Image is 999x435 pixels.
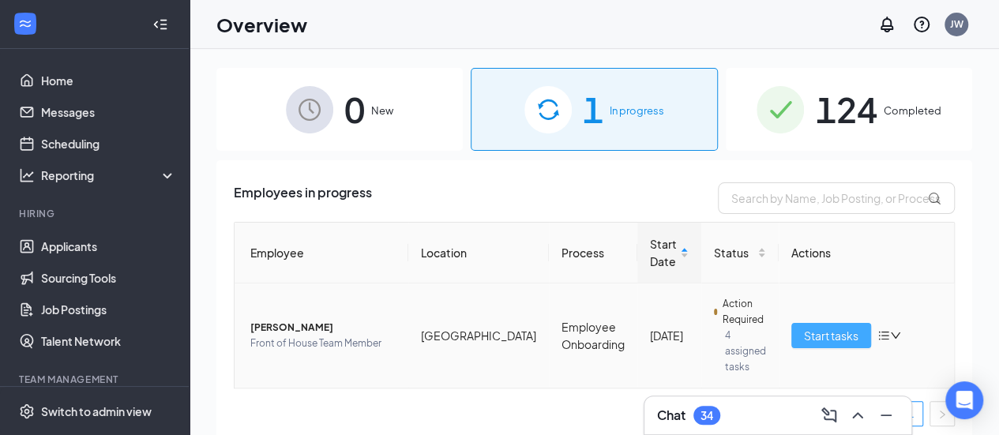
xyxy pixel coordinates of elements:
span: right [937,410,947,419]
span: [PERSON_NAME] [250,320,396,336]
td: [GEOGRAPHIC_DATA] [408,283,549,388]
span: 4 assigned tasks [725,328,766,375]
span: down [890,330,901,341]
div: Switch to admin view [41,403,152,419]
input: Search by Name, Job Posting, or Process [718,182,955,214]
span: 124 [815,82,877,137]
div: 34 [700,409,713,422]
svg: Notifications [877,15,896,34]
button: ComposeMessage [817,403,842,428]
td: Employee Onboarding [549,283,637,388]
th: Process [549,223,637,283]
a: Talent Network [41,325,176,357]
li: Next Page [930,401,955,426]
svg: Minimize [877,406,896,425]
svg: QuestionInfo [912,15,931,34]
span: Action Required [722,296,765,328]
a: Messages [41,96,176,128]
button: Minimize [873,403,899,428]
button: right [930,401,955,426]
h1: Overview [216,11,307,38]
svg: WorkstreamLogo [17,16,33,32]
svg: ComposeMessage [820,406,839,425]
span: Employees in progress [234,182,372,214]
span: 1 [583,82,603,137]
button: ChevronUp [845,403,870,428]
div: [DATE] [650,327,689,344]
span: New [371,103,393,118]
span: Completed [883,103,941,118]
a: Scheduling [41,128,176,159]
svg: Analysis [19,167,35,183]
span: bars [877,329,890,342]
th: Location [408,223,549,283]
div: JW [950,17,963,31]
div: Hiring [19,207,173,220]
a: Job Postings [41,294,176,325]
a: Applicants [41,231,176,262]
div: Open Intercom Messenger [945,381,983,419]
th: Actions [779,223,954,283]
th: Employee [235,223,408,283]
th: Status [701,223,779,283]
svg: Collapse [152,17,168,32]
span: Status [714,244,754,261]
svg: Settings [19,403,35,419]
span: Front of House Team Member [250,336,396,351]
svg: ChevronUp [848,406,867,425]
div: Team Management [19,373,173,386]
a: Sourcing Tools [41,262,176,294]
span: In progress [610,103,664,118]
div: Reporting [41,167,177,183]
span: Start tasks [804,327,858,344]
button: Start tasks [791,323,871,348]
span: Start Date [650,235,677,270]
span: 0 [344,82,365,137]
a: Home [41,65,176,96]
h3: Chat [657,407,685,424]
